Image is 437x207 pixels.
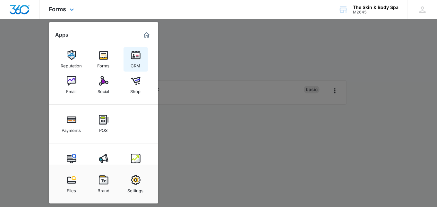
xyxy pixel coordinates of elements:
[91,151,116,175] a: Ads
[59,73,84,97] a: Email
[124,151,148,175] a: Intelligence
[91,172,116,196] a: Brand
[98,60,110,68] div: Forms
[64,163,80,172] div: Content
[59,47,84,72] a: Reputation
[128,185,144,193] div: Settings
[62,125,81,133] div: Payments
[66,86,77,94] div: Email
[141,30,152,40] a: Marketing 360® Dashboard
[131,86,141,94] div: Shop
[91,112,116,136] a: POS
[353,10,398,14] div: account id
[56,32,69,38] h2: Apps
[353,5,398,10] div: account name
[124,163,147,172] div: Intelligence
[67,185,76,193] div: Files
[99,125,108,133] div: POS
[98,185,109,193] div: Brand
[59,172,84,196] a: Files
[59,151,84,175] a: Content
[49,6,66,13] span: Forms
[98,86,109,94] div: Social
[124,172,148,196] a: Settings
[91,73,116,97] a: Social
[131,60,141,68] div: CRM
[124,73,148,97] a: Shop
[100,163,107,172] div: Ads
[91,47,116,72] a: Forms
[124,47,148,72] a: CRM
[59,112,84,136] a: Payments
[61,60,82,68] div: Reputation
